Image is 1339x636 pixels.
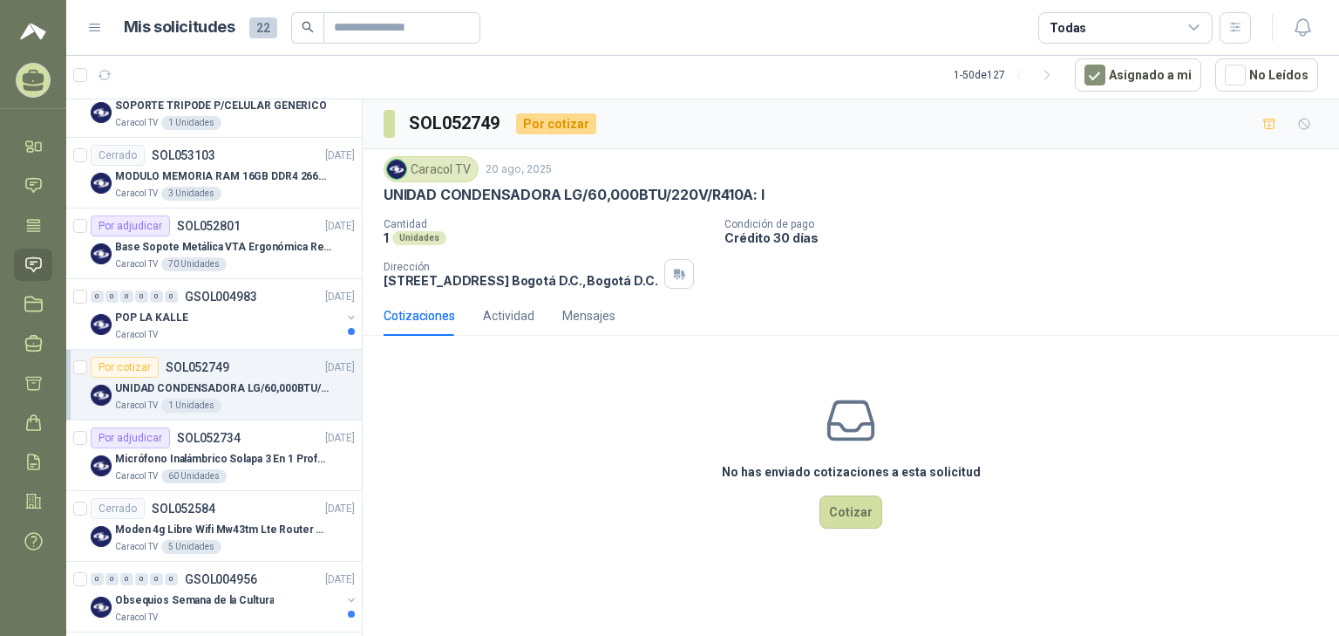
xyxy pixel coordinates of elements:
[91,573,104,585] div: 0
[66,67,362,138] a: CerradoSOL053108[DATE] Company LogoSOPORTE TRIPODE P/CELULAR GENERICOCaracol TV1 Unidades
[115,522,332,538] p: Moden 4g Libre Wifi Mw43tm Lte Router Móvil Internet 5ghz
[152,503,215,515] p: SOL052584
[483,306,534,325] div: Actividad
[185,291,257,303] p: GSOL004983
[409,110,502,137] h3: SOL052749
[722,462,981,482] h3: No has enviado cotizaciones a esta solicitud
[66,491,362,562] a: CerradoSOL052584[DATE] Company LogoModen 4g Libre Wifi Mw43tm Lte Router Móvil Internet 5ghzCarac...
[115,399,158,413] p: Caracol TV
[115,592,274,609] p: Obsequios Semana de la Cultura
[115,98,327,114] p: SOPORTE TRIPODE P/CELULAR GENERICO
[819,496,882,529] button: Cotizar
[115,611,158,625] p: Caracol TV
[177,220,241,232] p: SOL052801
[1050,18,1086,38] div: Todas
[91,357,159,378] div: Por cotizar
[105,573,119,585] div: 0
[66,138,362,209] a: CerradoSOL053103[DATE] Company LogoMODULO MEMORIA RAM 16GB DDR4 2666 MHZ - PORTATILCaracol TV3 Un...
[325,430,355,447] p: [DATE]
[161,116,221,130] div: 1 Unidades
[152,149,215,161] p: SOL053103
[115,187,158,201] p: Caracol TV
[302,21,314,33] span: search
[325,147,355,164] p: [DATE]
[249,17,277,38] span: 22
[325,218,355,235] p: [DATE]
[91,314,112,335] img: Company Logo
[161,187,221,201] div: 3 Unidades
[325,359,355,376] p: [DATE]
[115,328,158,342] p: Caracol TV
[91,102,112,123] img: Company Logo
[91,243,112,264] img: Company Logo
[384,186,765,204] p: UNIDAD CONDENSADORA LG/60,000BTU/220V/R410A: I
[135,291,148,303] div: 0
[135,573,148,585] div: 0
[66,350,362,421] a: Por cotizarSOL052749[DATE] Company LogoUNIDAD CONDENSADORA LG/60,000BTU/220V/R410A: ICaracol TV1 ...
[115,116,158,130] p: Caracol TV
[91,145,145,166] div: Cerrado
[384,306,455,325] div: Cotizaciones
[20,21,46,42] img: Logo peakr
[954,61,1061,89] div: 1 - 50 de 127
[91,215,170,236] div: Por adjudicar
[150,573,163,585] div: 0
[91,569,358,625] a: 0 0 0 0 0 0 GSOL004956[DATE] Company LogoObsequios Semana de la CulturaCaracol TV
[325,501,355,517] p: [DATE]
[115,540,158,554] p: Caracol TV
[177,432,241,444] p: SOL052734
[91,286,358,342] a: 0 0 0 0 0 0 GSOL004983[DATE] Company LogoPOP LA KALLECaracol TV
[124,15,235,40] h1: Mis solicitudes
[325,289,355,305] p: [DATE]
[325,571,355,588] p: [DATE]
[91,526,112,547] img: Company Logo
[91,291,104,303] div: 0
[166,361,229,373] p: SOL052749
[120,291,133,303] div: 0
[91,385,112,406] img: Company Logo
[384,261,657,273] p: Dirección
[115,168,332,185] p: MODULO MEMORIA RAM 16GB DDR4 2666 MHZ - PORTATIL
[392,231,446,245] div: Unidades
[384,218,710,230] p: Cantidad
[150,291,163,303] div: 0
[486,161,552,178] p: 20 ago, 2025
[115,310,188,326] p: POP LA KALLE
[115,257,158,271] p: Caracol TV
[161,257,227,271] div: 70 Unidades
[1075,58,1201,92] button: Asignado a mi
[161,469,227,483] div: 60 Unidades
[115,380,332,397] p: UNIDAD CONDENSADORA LG/60,000BTU/220V/R410A: I
[724,230,1332,245] p: Crédito 30 días
[115,239,332,256] p: Base Sopote Metálica VTA Ergonómica Retráctil para Portátil
[185,573,257,585] p: GSOL004956
[91,597,112,618] img: Company Logo
[120,573,133,585] div: 0
[91,427,170,448] div: Por adjudicar
[91,173,112,194] img: Company Logo
[161,540,221,554] div: 5 Unidades
[161,399,221,413] div: 1 Unidades
[387,160,406,179] img: Company Logo
[105,291,119,303] div: 0
[115,469,158,483] p: Caracol TV
[165,573,178,585] div: 0
[384,156,479,182] div: Caracol TV
[91,455,112,476] img: Company Logo
[66,209,362,279] a: Por adjudicarSOL052801[DATE] Company LogoBase Sopote Metálica VTA Ergonómica Retráctil para Portá...
[562,306,615,325] div: Mensajes
[384,230,389,245] p: 1
[384,273,657,288] p: [STREET_ADDRESS] Bogotá D.C. , Bogotá D.C.
[165,291,178,303] div: 0
[91,498,145,519] div: Cerrado
[66,421,362,491] a: Por adjudicarSOL052734[DATE] Company LogoMicrófono Inalámbrico Solapa 3 En 1 Profesional F11-2 X2...
[115,451,332,468] p: Micrófono Inalámbrico Solapa 3 En 1 Profesional F11-2 X2
[724,218,1332,230] p: Condición de pago
[1215,58,1318,92] button: No Leídos
[516,113,596,134] div: Por cotizar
